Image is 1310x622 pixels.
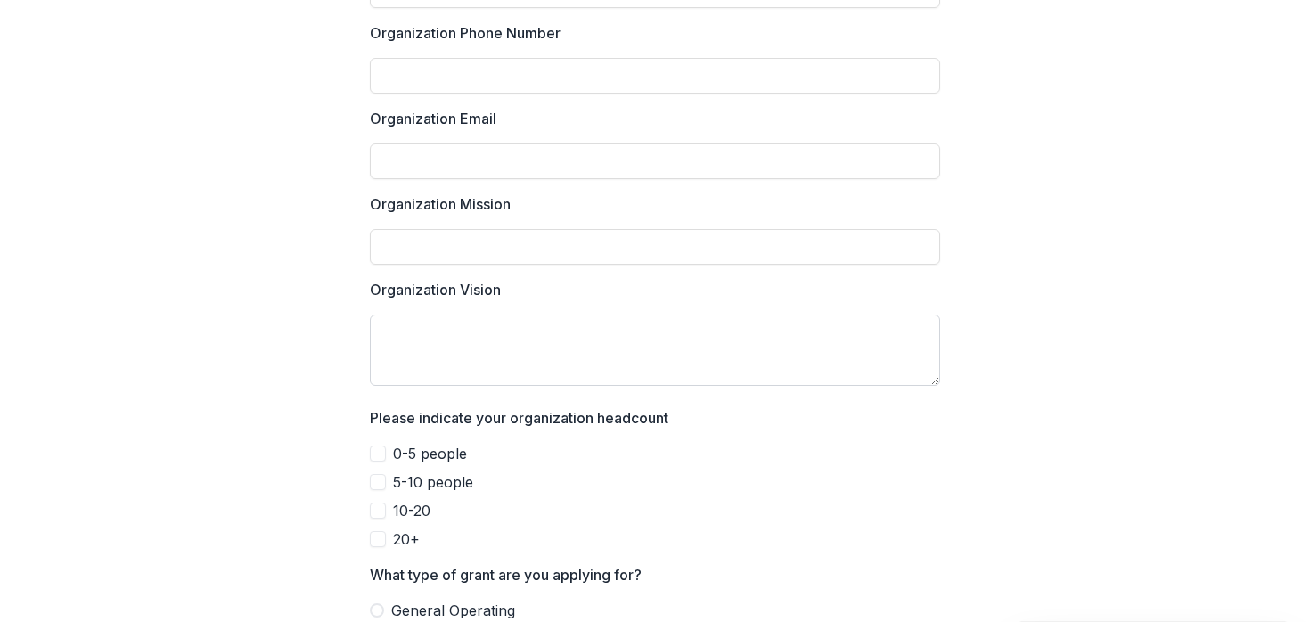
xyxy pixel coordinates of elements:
[370,22,561,44] p: Organization Phone Number
[370,193,511,215] p: Organization Mission
[393,443,467,464] span: 0-5 people
[370,108,496,129] p: Organization Email
[370,564,642,585] p: What type of grant are you applying for?
[393,528,420,550] span: 20+
[370,279,501,300] p: Organization Vision
[370,407,668,429] p: Please indicate your organization headcount
[391,600,515,621] span: General Operating
[393,500,430,521] span: 10-20
[393,471,473,493] span: 5-10 people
